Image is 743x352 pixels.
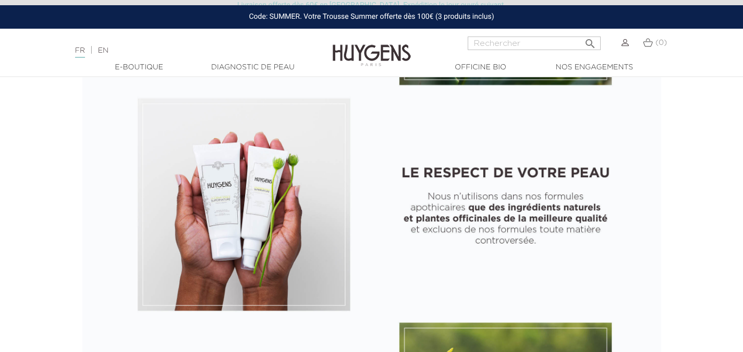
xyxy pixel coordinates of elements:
span: (0) [655,39,667,46]
a: FR [75,47,85,58]
a: Nos engagements [542,62,647,73]
a: Officine Bio [429,62,533,73]
a: Diagnostic de peau [201,62,305,73]
a: E-Boutique [87,62,191,73]
button:  [581,33,600,47]
div: | [70,44,302,57]
i:  [584,34,596,47]
input: Rechercher [468,37,601,50]
img: Huygens [333,28,411,68]
a: EN [98,47,108,54]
